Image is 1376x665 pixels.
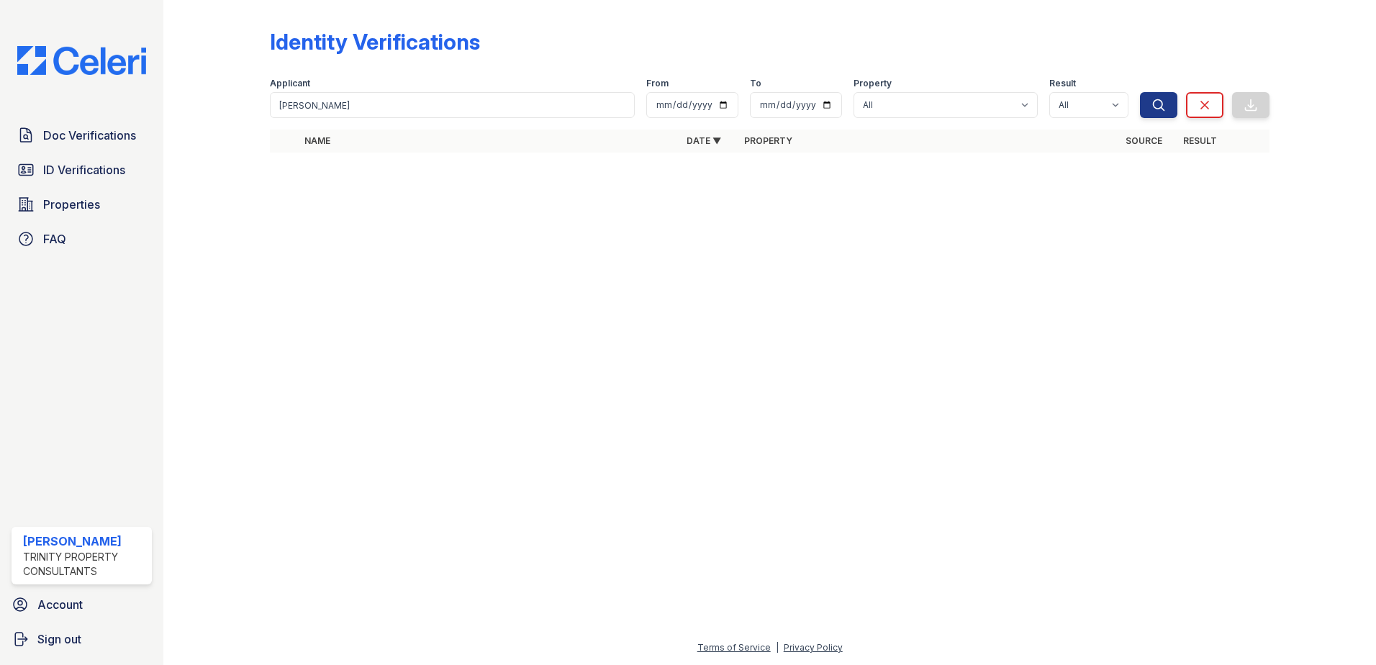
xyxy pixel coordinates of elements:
img: CE_Logo_Blue-a8612792a0a2168367f1c8372b55b34899dd931a85d93a1a3d3e32e68fde9ad4.png [6,46,158,75]
a: Terms of Service [697,642,771,653]
span: Account [37,596,83,613]
span: Doc Verifications [43,127,136,144]
a: Property [744,135,792,146]
a: FAQ [12,225,152,253]
span: FAQ [43,230,66,248]
div: Identity Verifications [270,29,480,55]
a: Source [1126,135,1162,146]
label: From [646,78,669,89]
a: ID Verifications [12,155,152,184]
a: Account [6,590,158,619]
div: | [776,642,779,653]
span: Sign out [37,630,81,648]
a: Result [1183,135,1217,146]
label: Result [1049,78,1076,89]
label: To [750,78,761,89]
span: Properties [43,196,100,213]
div: [PERSON_NAME] [23,533,146,550]
a: Sign out [6,625,158,653]
label: Property [854,78,892,89]
label: Applicant [270,78,310,89]
a: Properties [12,190,152,219]
a: Name [304,135,330,146]
input: Search by name or phone number [270,92,635,118]
a: Doc Verifications [12,121,152,150]
a: Privacy Policy [784,642,843,653]
div: Trinity Property Consultants [23,550,146,579]
span: ID Verifications [43,161,125,178]
a: Date ▼ [687,135,721,146]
